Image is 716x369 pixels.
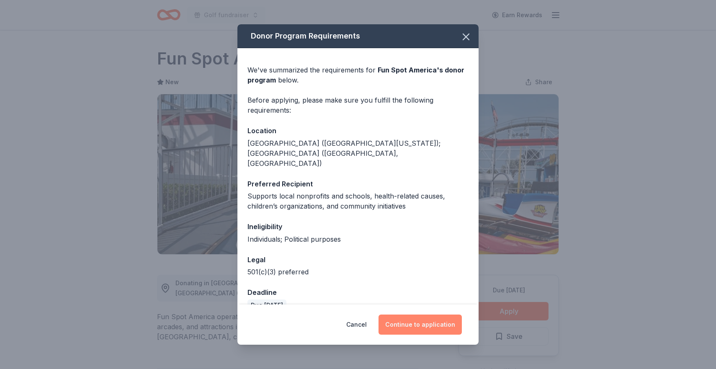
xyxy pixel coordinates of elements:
[247,95,469,115] div: Before applying, please make sure you fulfill the following requirements:
[247,287,469,298] div: Deadline
[237,24,479,48] div: Donor Program Requirements
[247,299,286,311] div: Due [DATE]
[247,65,469,85] div: We've summarized the requirements for below.
[247,191,469,211] div: Supports local nonprofits and schools, health-related causes, children’s organizations, and commu...
[247,125,469,136] div: Location
[247,221,469,232] div: Ineligibility
[247,178,469,189] div: Preferred Recipient
[379,315,462,335] button: Continue to application
[247,234,469,244] div: Individuals; Political purposes
[346,315,367,335] button: Cancel
[247,254,469,265] div: Legal
[247,267,469,277] div: 501(c)(3) preferred
[247,138,469,168] div: [GEOGRAPHIC_DATA] ([GEOGRAPHIC_DATA][US_STATE]); [GEOGRAPHIC_DATA] ([GEOGRAPHIC_DATA], [GEOGRAPHI...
